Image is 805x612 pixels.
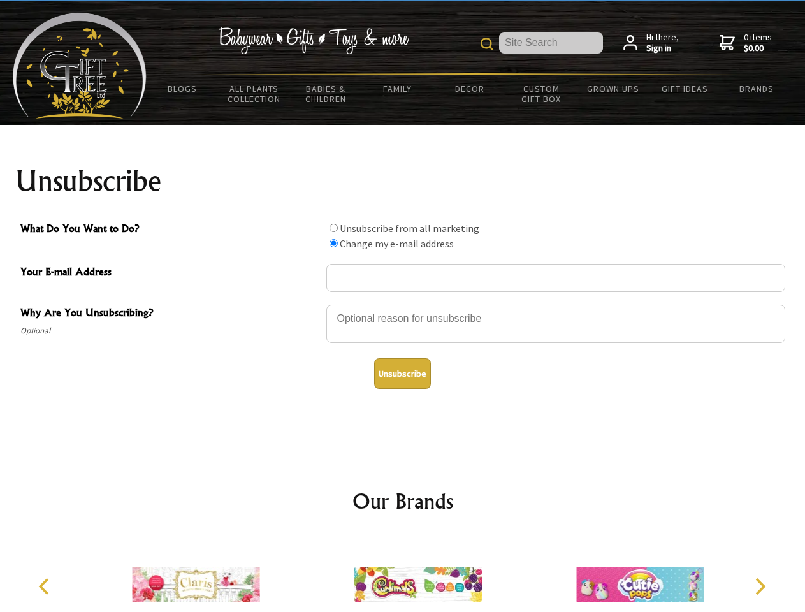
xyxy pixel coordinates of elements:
input: What Do You Want to Do? [330,224,338,232]
a: Decor [433,75,505,102]
span: 0 items [744,31,772,54]
a: Hi there,Sign in [623,32,679,54]
span: Hi there, [646,32,679,54]
a: Gift Ideas [649,75,721,102]
img: Babyware - Gifts - Toys and more... [13,13,147,119]
input: Site Search [499,32,603,54]
textarea: Why Are You Unsubscribing? [326,305,785,343]
span: Your E-mail Address [20,264,320,282]
a: BLOGS [147,75,219,102]
h2: Our Brands [25,486,780,516]
a: Grown Ups [577,75,649,102]
label: Change my e-mail address [340,237,454,250]
a: 0 items$0.00 [720,32,772,54]
strong: Sign in [646,43,679,54]
a: Babies & Children [290,75,362,112]
a: All Plants Collection [219,75,291,112]
img: product search [481,38,493,50]
h1: Unsubscribe [15,166,790,196]
input: What Do You Want to Do? [330,239,338,247]
strong: $0.00 [744,43,772,54]
span: Why Are You Unsubscribing? [20,305,320,323]
span: Optional [20,323,320,339]
a: Family [362,75,434,102]
input: Your E-mail Address [326,264,785,292]
a: Custom Gift Box [505,75,577,112]
a: Brands [721,75,793,102]
img: Babywear - Gifts - Toys & more [218,27,409,54]
button: Unsubscribe [374,358,431,389]
span: What Do You Want to Do? [20,221,320,239]
button: Previous [32,572,60,601]
label: Unsubscribe from all marketing [340,222,479,235]
button: Next [746,572,774,601]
